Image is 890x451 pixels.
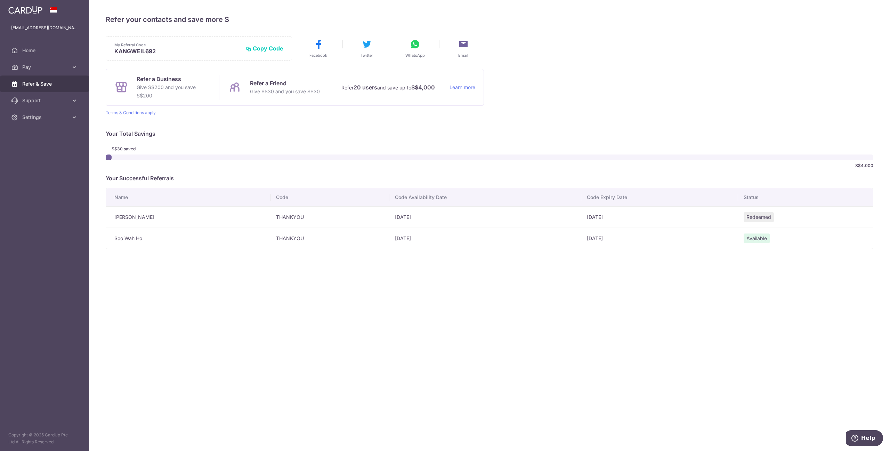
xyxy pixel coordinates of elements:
iframe: Opens a widget where you can find more information [846,430,883,448]
span: S$4,000 [855,163,873,168]
span: Help [15,5,30,11]
p: KANGWEIL692 [114,48,240,55]
strong: 20 users [354,83,377,92]
span: WhatsApp [405,53,425,58]
button: Facebook [298,39,339,58]
h4: Refer your contacts and save more $ [106,14,873,25]
th: Code Expiry Date [581,188,738,206]
p: Refer a Friend [250,79,320,87]
td: [DATE] [389,228,581,249]
p: [EMAIL_ADDRESS][DOMAIN_NAME] [11,24,78,31]
td: THANKYOU [270,228,389,249]
span: Settings [22,114,68,121]
span: S$30 saved [112,146,148,152]
p: My Referral Code [114,42,240,48]
span: Email [458,53,468,58]
p: Your Successful Referrals [106,174,873,182]
a: Learn more [450,83,475,92]
span: Available [744,234,770,243]
span: Twitter [361,53,373,58]
p: Give S$200 and you save S$200 [137,83,211,100]
td: THANKYOU [270,206,389,228]
td: [DATE] [581,206,738,228]
span: Facebook [309,53,327,58]
th: Code Availability Date [389,188,581,206]
td: Soo Wah Ho [106,228,270,249]
p: Refer and save up to [341,83,444,92]
strong: S$4,000 [411,83,435,92]
a: Terms & Conditions apply [106,110,156,115]
p: Give S$30 and you save S$30 [250,87,320,96]
td: [DATE] [389,206,581,228]
span: Pay [22,64,68,71]
img: CardUp [8,6,42,14]
span: Support [22,97,68,104]
th: Code [270,188,389,206]
td: [DATE] [581,228,738,249]
button: Email [443,39,484,58]
button: WhatsApp [395,39,436,58]
th: Name [106,188,270,206]
td: [PERSON_NAME] [106,206,270,228]
p: Your Total Savings [106,129,873,138]
button: Twitter [346,39,387,58]
span: Redeemed [744,212,774,222]
th: Status [738,188,873,206]
span: Home [22,47,68,54]
p: Refer a Business [137,75,211,83]
span: Refer & Save [22,80,68,87]
button: Copy Code [246,45,283,52]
